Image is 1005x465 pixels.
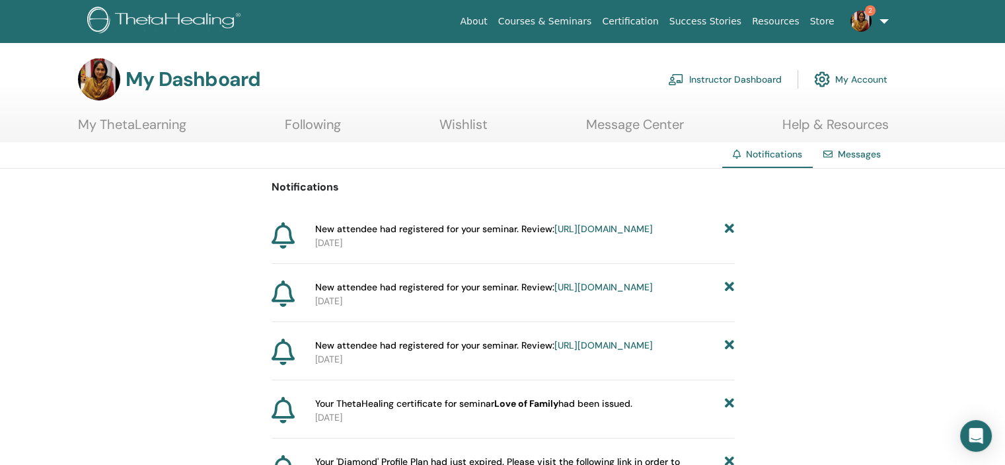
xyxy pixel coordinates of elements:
span: New attendee had registered for your seminar. Review: [315,222,653,236]
a: [URL][DOMAIN_NAME] [554,281,653,293]
a: Messages [838,148,881,160]
b: Love of Family [494,398,558,409]
p: [DATE] [315,411,734,425]
a: Resources [747,9,805,34]
h3: My Dashboard [126,67,260,91]
span: 2 [865,5,875,16]
a: Wishlist [439,116,488,142]
a: [URL][DOMAIN_NAME] [554,339,653,351]
a: Certification [597,9,663,34]
p: [DATE] [315,353,734,366]
a: My Account [814,65,887,94]
a: Instructor Dashboard [668,65,782,94]
a: Following [285,116,341,142]
img: chalkboard-teacher.svg [668,73,684,85]
span: New attendee had registered for your seminar. Review: [315,339,653,353]
span: Your ThetaHealing certificate for seminar had been issued. [315,397,632,411]
a: Store [805,9,840,34]
img: default.jpg [78,58,120,101]
p: [DATE] [315,236,734,250]
a: Help & Resources [782,116,889,142]
span: New attendee had registered for your seminar. Review: [315,280,653,294]
a: [URL][DOMAIN_NAME] [554,223,653,235]
img: cog.svg [814,68,830,91]
a: About [455,9,492,34]
a: Message Center [586,116,684,142]
a: Courses & Seminars [493,9,597,34]
img: default.jpg [850,11,872,32]
img: logo.png [87,7,245,36]
a: My ThetaLearning [78,116,186,142]
span: Notifications [746,148,802,160]
p: [DATE] [315,294,734,308]
div: Open Intercom Messenger [960,420,992,452]
a: Success Stories [664,9,747,34]
p: Notifications [272,179,734,195]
